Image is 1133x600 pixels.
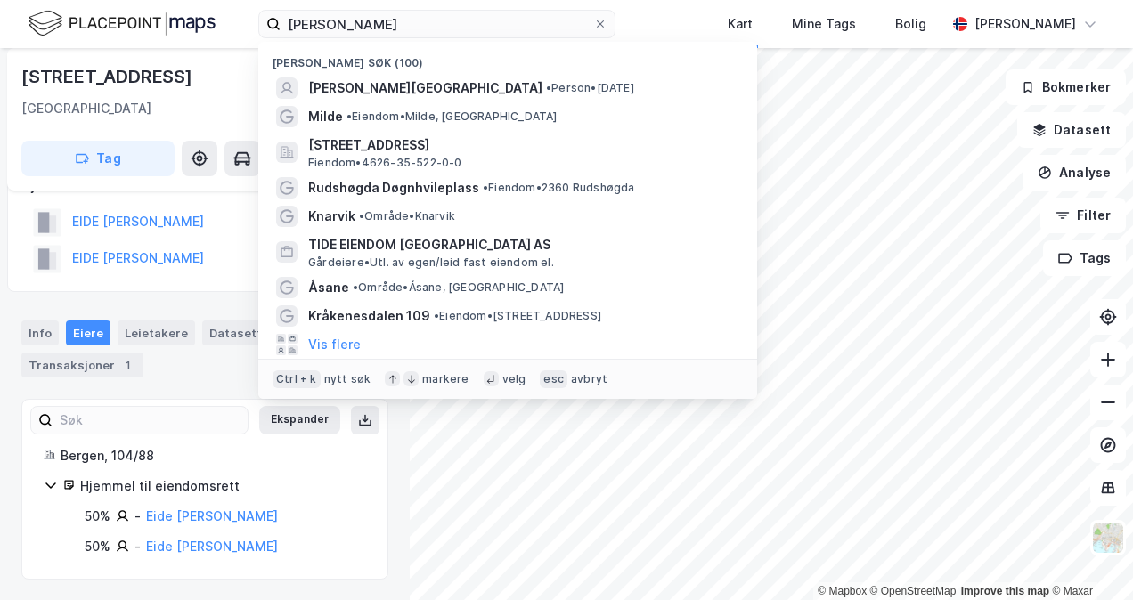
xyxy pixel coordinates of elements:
[1006,69,1126,105] button: Bokmerker
[974,13,1076,35] div: [PERSON_NAME]
[434,309,439,322] span: •
[434,309,601,323] span: Eiendom • [STREET_ADDRESS]
[118,320,195,345] div: Leietakere
[422,372,469,386] div: markere
[21,62,196,91] div: [STREET_ADDRESS]
[1043,240,1126,276] button: Tags
[1040,198,1126,233] button: Filter
[146,508,278,523] a: Eide [PERSON_NAME]
[359,209,364,223] span: •
[118,356,136,374] div: 1
[346,109,352,123] span: •
[353,280,564,295] span: Område • Åsane, [GEOGRAPHIC_DATA]
[324,372,371,386] div: nytt søk
[61,445,366,466] div: Bergen, 104/88
[353,280,358,294] span: •
[53,407,248,434] input: Søk
[21,98,151,119] div: [GEOGRAPHIC_DATA]
[308,255,554,270] span: Gårdeiere • Utl. av egen/leid fast eiendom el.
[359,209,455,223] span: Område • Knarvik
[728,13,753,35] div: Kart
[308,156,462,170] span: Eiendom • 4626-35-522-0-0
[1044,515,1133,600] iframe: Chat Widget
[870,585,957,597] a: OpenStreetMap
[818,585,867,597] a: Mapbox
[961,585,1049,597] a: Improve this map
[259,406,340,434] button: Ekspander
[346,109,558,124] span: Eiendom • Milde, [GEOGRAPHIC_DATA]
[273,370,321,388] div: Ctrl + k
[21,353,143,377] div: Transaksjoner
[546,81,634,95] span: Person • [DATE]
[546,81,551,94] span: •
[21,320,59,345] div: Info
[483,181,635,195] span: Eiendom • 2360 Rudshøgda
[134,536,141,557] div: -
[1044,515,1133,600] div: Kontrollprogram for chat
[85,536,110,557] div: 50%
[308,177,479,199] span: Rudshøgda Døgnhvileplass
[29,8,216,39] img: logo.f888ab2527a4732fd821a326f86c7f29.svg
[308,134,736,156] span: [STREET_ADDRESS]
[308,305,430,327] span: Kråkenesdalen 109
[308,77,542,99] span: [PERSON_NAME][GEOGRAPHIC_DATA]
[308,234,736,255] span: TIDE EIENDOM [GEOGRAPHIC_DATA] AS
[308,277,349,298] span: Åsane
[1023,155,1126,191] button: Analyse
[21,141,175,176] button: Tag
[281,11,593,37] input: Søk på adresse, matrikkel, gårdeiere, leietakere eller personer
[540,370,567,388] div: esc
[134,506,141,527] div: -
[258,42,757,74] div: [PERSON_NAME] søk (100)
[308,106,343,127] span: Milde
[308,206,355,227] span: Knarvik
[1017,112,1126,148] button: Datasett
[571,372,607,386] div: avbryt
[66,320,110,345] div: Eiere
[792,13,856,35] div: Mine Tags
[483,181,488,194] span: •
[80,475,366,497] div: Hjemmel til eiendomsrett
[895,13,926,35] div: Bolig
[202,320,269,345] div: Datasett
[146,539,278,554] a: Eide [PERSON_NAME]
[308,334,361,355] button: Vis flere
[85,506,110,527] div: 50%
[502,372,526,386] div: velg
